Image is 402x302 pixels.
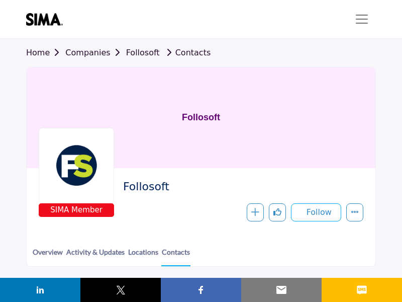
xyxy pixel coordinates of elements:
[162,48,211,57] a: Contacts
[26,48,65,57] a: Home
[269,203,286,221] button: Like
[356,284,368,296] img: sms sharing button
[65,48,126,57] a: Companies
[26,13,68,26] img: site Logo
[182,67,220,168] h1: Follosoft
[128,247,159,265] a: Locations
[126,48,160,57] a: Follosoft
[115,284,127,296] img: twitter sharing button
[275,284,287,296] img: email sharing button
[291,203,341,221] button: Follow
[346,203,363,221] button: More details
[34,284,46,296] img: linkedin sharing button
[66,247,125,265] a: Activity & Updates
[32,247,63,265] a: Overview
[348,9,376,29] button: Toggle navigation
[123,180,358,193] h2: Follosoft
[195,284,207,296] img: facebook sharing button
[41,204,112,216] span: SIMA Member
[161,247,190,266] a: Contacts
